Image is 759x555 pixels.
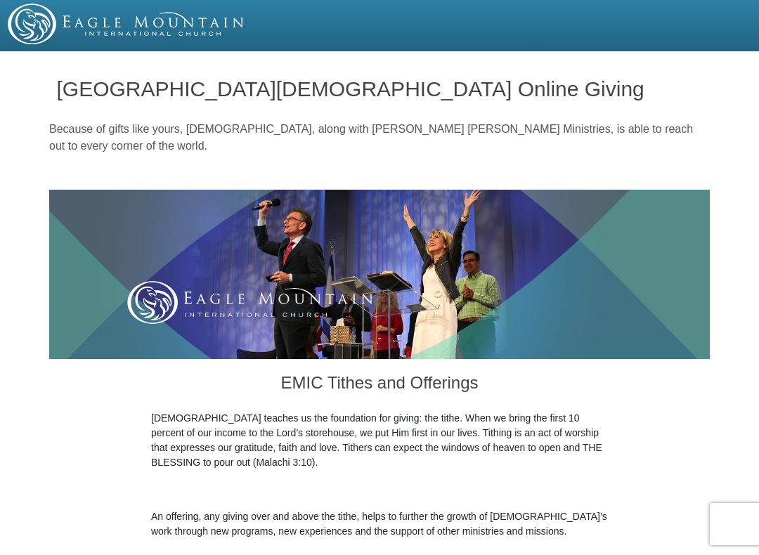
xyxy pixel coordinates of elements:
img: EMIC [8,4,245,44]
p: An offering, any giving over and above the tithe, helps to further the growth of [DEMOGRAPHIC_DAT... [151,509,608,539]
h3: EMIC Tithes and Offerings [151,359,608,411]
h1: [GEOGRAPHIC_DATA][DEMOGRAPHIC_DATA] Online Giving [57,77,703,100]
p: Because of gifts like yours, [DEMOGRAPHIC_DATA], along with [PERSON_NAME] [PERSON_NAME] Ministrie... [49,121,710,155]
p: [DEMOGRAPHIC_DATA] teaches us the foundation for giving: the tithe. When we bring the first 10 pe... [151,411,608,470]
